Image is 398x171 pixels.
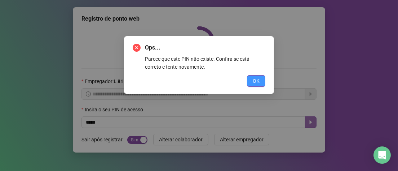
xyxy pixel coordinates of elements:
span: OK [253,77,260,85]
span: close-circle [133,44,141,52]
div: Parece que este PIN não existe. Confira se está correto e tente novamente. [145,55,265,71]
button: OK [247,75,265,87]
span: Ops... [145,43,265,52]
div: Open Intercom Messenger [373,146,391,164]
